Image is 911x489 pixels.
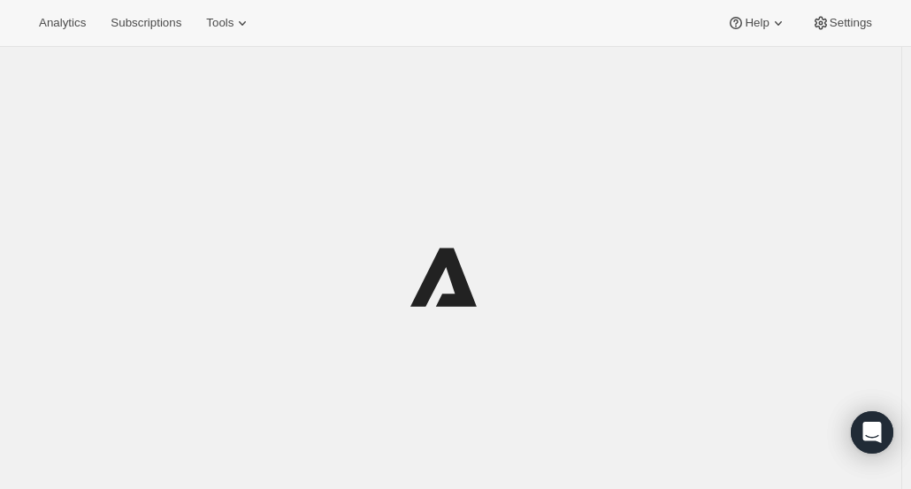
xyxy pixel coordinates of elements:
[745,16,769,30] span: Help
[206,16,233,30] span: Tools
[111,16,181,30] span: Subscriptions
[716,11,797,35] button: Help
[28,11,96,35] button: Analytics
[100,11,192,35] button: Subscriptions
[39,16,86,30] span: Analytics
[195,11,262,35] button: Tools
[801,11,883,35] button: Settings
[851,411,893,454] div: Open Intercom Messenger
[830,16,872,30] span: Settings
